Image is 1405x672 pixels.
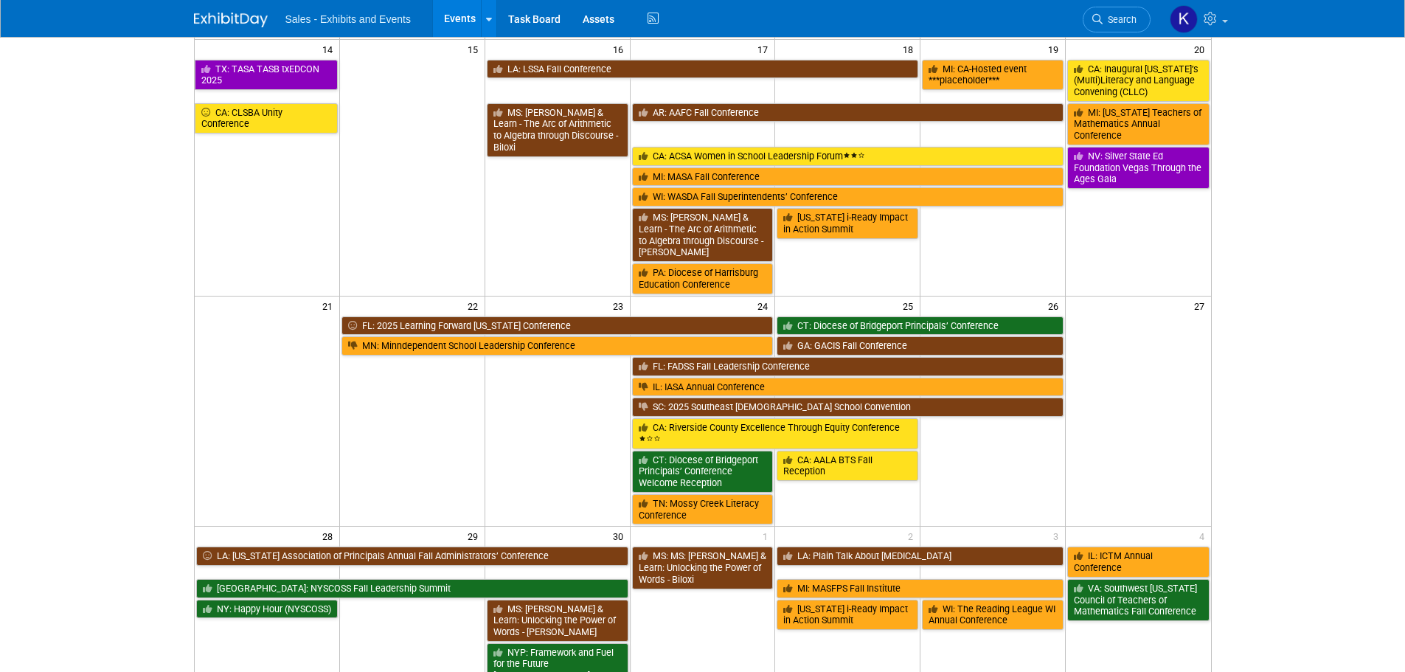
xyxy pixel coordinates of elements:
a: [US_STATE] i-Ready Impact in Action Summit [777,600,918,630]
span: 18 [901,40,920,58]
a: GA: GACIS Fall Conference [777,336,1064,356]
a: MI: MASFPS Fall Institute [777,579,1064,598]
a: WI: The Reading League WI Annual Conference [922,600,1064,630]
span: 25 [901,297,920,315]
img: ExhibitDay [194,13,268,27]
span: 24 [756,297,774,315]
span: 15 [466,40,485,58]
a: AR: AAFC Fall Conference [632,103,1064,122]
span: 19 [1047,40,1065,58]
a: CT: Diocese of Bridgeport Principals’ Conference [777,316,1064,336]
a: NY: Happy Hour (NYSCOSS) [196,600,338,619]
span: 4 [1198,527,1211,545]
a: LA: [US_STATE] Association of Principals Annual Fall Administrators’ Conference [196,547,628,566]
a: CA: AALA BTS Fall Reception [777,451,918,481]
span: 17 [756,40,774,58]
a: FL: FADSS Fall Leadership Conference [632,357,1064,376]
a: Search [1083,7,1151,32]
a: TX: TASA TASB txEDCON 2025 [195,60,338,90]
a: MS: [PERSON_NAME] & Learn: Unlocking the Power of Words - [PERSON_NAME] [487,600,628,642]
span: 3 [1052,527,1065,545]
span: 23 [611,297,630,315]
a: MN: Minndependent School Leadership Conference [341,336,774,356]
a: MS: MS: [PERSON_NAME] & Learn: Unlocking the Power of Words - Biloxi [632,547,774,589]
a: SC: 2025 Southeast [DEMOGRAPHIC_DATA] School Convention [632,398,1064,417]
a: CA: CLSBA Unity Conference [195,103,338,134]
a: MS: [PERSON_NAME] & Learn - The Arc of Arithmetic to Algebra through Discourse - [PERSON_NAME] [632,208,774,262]
a: MI: CA-Hosted event ***placeholder*** [922,60,1064,90]
a: IL: ICTM Annual Conference [1067,547,1209,577]
a: MS: [PERSON_NAME] & Learn - The Arc of Arithmetic to Algebra through Discourse - Biloxi [487,103,628,157]
span: Sales - Exhibits and Events [285,13,411,25]
a: IL: IASA Annual Conference [632,378,1064,397]
a: CA: Riverside County Excellence Through Equity Conference [632,418,919,448]
a: TN: Mossy Creek Literacy Conference [632,494,774,524]
a: LA: Plain Talk About [MEDICAL_DATA] [777,547,1064,566]
span: 22 [466,297,485,315]
a: WI: WASDA Fall Superintendents’ Conference [632,187,1064,207]
a: CA: ACSA Women in School Leadership Forum [632,147,1064,166]
img: Kara Haven [1170,5,1198,33]
a: VA: Southwest [US_STATE] Council of Teachers of Mathematics Fall Conference [1067,579,1209,621]
span: 28 [321,527,339,545]
span: 27 [1193,297,1211,315]
span: 30 [611,527,630,545]
span: Search [1103,14,1137,25]
a: FL: 2025 Learning Forward [US_STATE] Conference [341,316,774,336]
a: [GEOGRAPHIC_DATA]: NYSCOSS Fall Leadership Summit [196,579,628,598]
span: 20 [1193,40,1211,58]
span: 29 [466,527,485,545]
span: 21 [321,297,339,315]
span: 16 [611,40,630,58]
a: LA: LSSA Fall Conference [487,60,919,79]
a: CT: Diocese of Bridgeport Principals’ Conference Welcome Reception [632,451,774,493]
span: 26 [1047,297,1065,315]
span: 2 [906,527,920,545]
a: MI: [US_STATE] Teachers of Mathematics Annual Conference [1067,103,1209,145]
a: MI: MASA Fall Conference [632,167,1064,187]
a: CA: Inaugural [US_STATE]’s (Multi)Literacy and Language Convening (CLLC) [1067,60,1209,102]
a: NV: Silver State Ed Foundation Vegas Through the Ages Gala [1067,147,1209,189]
span: 14 [321,40,339,58]
span: 1 [761,527,774,545]
a: PA: Diocese of Harrisburg Education Conference [632,263,774,294]
a: [US_STATE] i-Ready Impact in Action Summit [777,208,918,238]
